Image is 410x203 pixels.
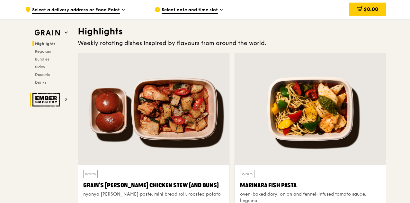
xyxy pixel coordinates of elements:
span: Bundles [35,57,49,61]
span: Select a delivery address or Food Point [32,7,120,14]
span: Highlights [35,42,56,46]
div: Warm [83,170,98,178]
span: Drinks [35,80,46,85]
h3: Highlights [78,26,386,37]
span: $0.00 [364,6,378,12]
img: Ember Smokery web logo [32,93,62,106]
div: nyonya [PERSON_NAME] paste, mini bread roll, roasted potato [83,191,224,198]
div: Warm [240,170,254,178]
div: Weekly rotating dishes inspired by flavours from around the world. [78,39,386,48]
span: Select date and time slot [162,7,218,14]
div: Grain's [PERSON_NAME] Chicken Stew (and buns) [83,181,224,190]
div: Marinara Fish Pasta [240,181,381,190]
span: Regulars [35,49,51,54]
img: Grain web logo [32,27,62,39]
span: Sides [35,65,45,69]
span: Desserts [35,72,50,77]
